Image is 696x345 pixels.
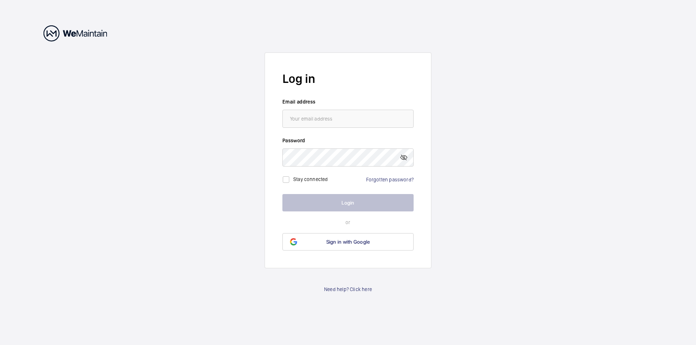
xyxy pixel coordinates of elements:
label: Password [282,137,414,144]
input: Your email address [282,110,414,128]
label: Stay connected [293,176,328,182]
a: Forgotten password? [366,177,414,182]
h2: Log in [282,70,414,87]
span: Sign in with Google [326,239,370,245]
p: or [282,219,414,226]
label: Email address [282,98,414,105]
button: Login [282,194,414,211]
a: Need help? Click here [324,286,372,293]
